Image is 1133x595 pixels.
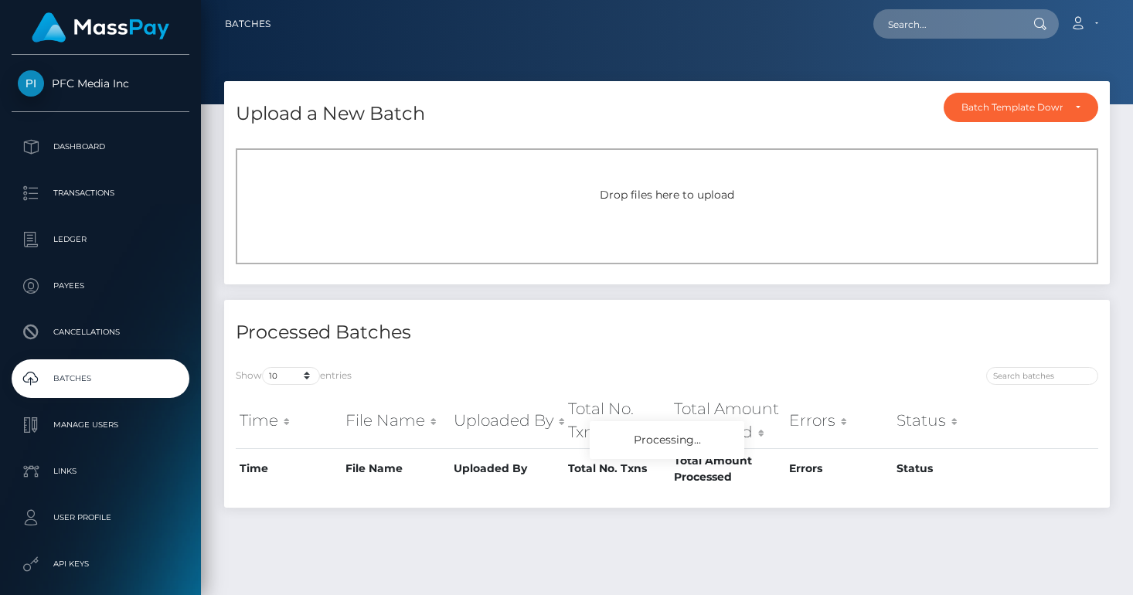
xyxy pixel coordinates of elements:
p: Transactions [18,182,183,205]
input: Search batches [986,367,1098,385]
th: Uploaded By [450,448,564,489]
th: Errors [785,448,893,489]
th: Total No. Txns [564,448,669,489]
p: Links [18,460,183,483]
th: File Name [342,448,450,489]
th: Total Amount Processed [670,448,785,489]
span: Drop files here to upload [600,188,734,202]
img: MassPay Logo [32,12,169,42]
input: Search... [873,9,1019,39]
a: Batches [225,8,270,40]
select: Showentries [262,367,320,385]
a: Links [12,452,189,491]
p: Payees [18,274,183,297]
p: Ledger [18,228,183,251]
p: Cancellations [18,321,183,344]
span: PFC Media Inc [12,76,189,90]
th: Total No. Txns [564,393,669,448]
p: API Keys [18,552,183,576]
a: Payees [12,267,189,305]
label: Show entries [236,367,352,385]
h4: Upload a New Batch [236,100,425,127]
a: Dashboard [12,127,189,166]
p: Manage Users [18,413,183,437]
button: Batch Template Download [944,93,1098,122]
th: Time [236,448,342,489]
th: Status [893,448,1001,489]
p: User Profile [18,506,183,529]
div: Processing... [590,421,744,459]
a: User Profile [12,498,189,537]
a: Transactions [12,174,189,212]
th: Time [236,393,342,448]
th: Errors [785,393,893,448]
p: Dashboard [18,135,183,158]
a: Ledger [12,220,189,259]
a: Batches [12,359,189,398]
th: Total Amount Processed [670,393,785,448]
p: Batches [18,367,183,390]
div: Batch Template Download [961,101,1063,114]
th: File Name [342,393,450,448]
a: Cancellations [12,313,189,352]
th: Status [893,393,1001,448]
img: PFC Media Inc [18,70,44,97]
h4: Processed Batches [236,319,655,346]
a: API Keys [12,545,189,583]
th: Uploaded By [450,393,564,448]
a: Manage Users [12,406,189,444]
